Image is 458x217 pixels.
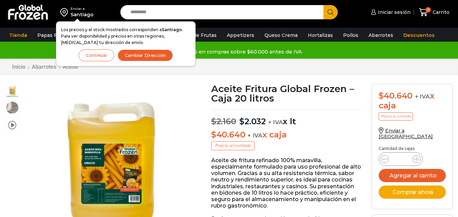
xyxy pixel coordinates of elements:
span: + IVA [268,119,283,126]
bdi: 40.640 [211,130,245,139]
a: Iniciar sesión [369,5,411,19]
a: Tienda [6,29,31,42]
button: Comprar ahora [379,186,446,199]
div: x caja [379,91,446,111]
a: Enviar a [GEOGRAPHIC_DATA] [379,128,433,139]
bdi: 40.640 [379,91,413,101]
a: Hortalizas [304,29,336,42]
bdi: 2.160 [211,116,236,126]
span: aceite para freir [5,101,19,114]
button: Agregar al carrito [379,169,446,182]
a: Papas Fritas [34,29,72,42]
span: aceite maravilla [5,84,19,98]
a: Abarrotes [32,64,57,70]
p: Los precios y el stock mostrados corresponden a . Para ver disponibilidad y precios en otras regi... [61,26,191,46]
h1: Aceite Fritura Global Frozen – Caja 20 litros [211,84,361,103]
a: Queso Crema [261,29,301,42]
button: Cambiar Dirección [118,49,173,61]
span: $ [379,91,384,101]
a: Appetizers [223,29,258,42]
span: $ [211,116,216,126]
a: Aceite [62,64,79,70]
a: 0 Carrito [417,4,451,20]
a: Pulpa de Frutas [174,29,220,42]
p: Aceite de fritura refinado 100% maravilla, especialmente formulado para uso profesional de alto v... [211,157,361,209]
button: Continuar [79,49,114,61]
span: 0 [425,7,431,13]
p: x caja [211,130,361,140]
span: + IVA [247,132,262,139]
nav: Breadcrumb [12,64,79,70]
p: Precio al contado [211,141,255,150]
span: $ [211,130,216,139]
a: Abarrotes [365,29,397,42]
span: + IVA [415,93,430,100]
p: Cantidad de cajas [379,146,446,151]
p: Precio al contado [379,112,413,121]
a: Inicio [12,64,26,70]
button: Search button [323,5,338,19]
a: Descuentos [400,29,438,42]
div: Enviar a [71,6,94,11]
bdi: 2.032 [239,116,266,126]
strong: Santiago [162,27,182,32]
span: Iniciar sesión [376,9,411,16]
div: Santiago [71,11,94,18]
a: Pollos [340,29,362,42]
span: Carrito [431,9,450,16]
input: Product quantity [394,154,407,164]
p: x lt [211,110,361,127]
span: $ [239,116,244,126]
img: address-field-icon.svg [60,6,71,18]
